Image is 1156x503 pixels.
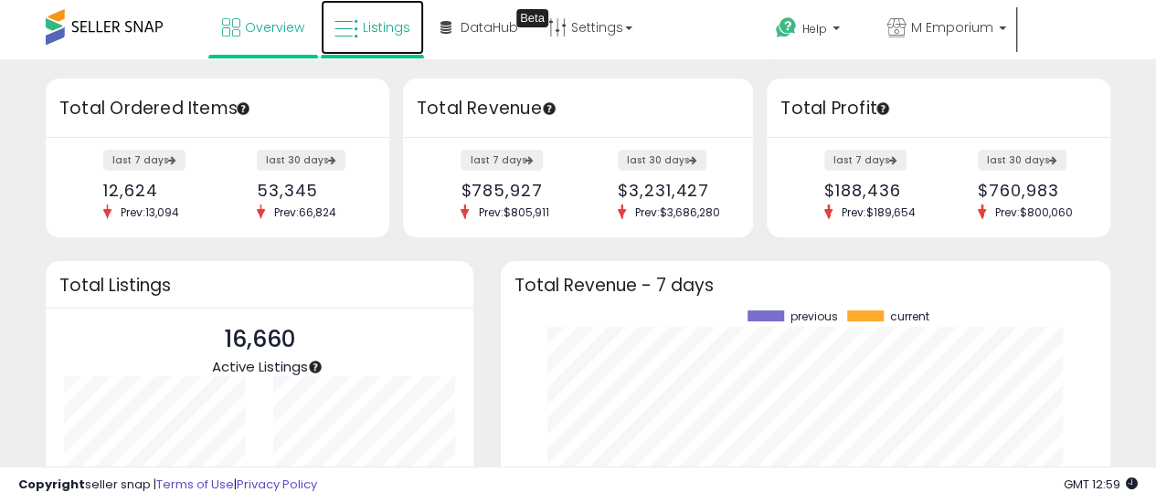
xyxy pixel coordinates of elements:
label: last 7 days [103,150,186,171]
div: 53,345 [257,181,357,200]
div: $760,983 [978,181,1078,200]
span: Prev: $800,060 [986,204,1082,220]
label: last 7 days [824,150,907,171]
div: seller snap | | [18,477,317,494]
span: Listings [363,18,410,37]
div: 12,624 [103,181,204,200]
label: last 7 days [461,150,543,171]
label: last 30 days [978,150,1066,171]
h3: Total Revenue [417,96,739,121]
a: Help [761,3,871,59]
span: M Emporium [911,18,993,37]
span: Overview [245,18,304,37]
span: Prev: $189,654 [833,204,925,220]
div: $785,927 [461,181,564,200]
span: Prev: $3,686,280 [626,204,729,220]
label: last 30 days [257,150,345,171]
div: Tooltip anchor [235,100,251,117]
span: Prev: 13,094 [111,204,188,220]
div: $3,231,427 [618,181,721,200]
strong: Copyright [18,476,85,493]
span: current [890,310,929,323]
span: Prev: 66,824 [265,204,345,220]
span: Help [802,21,827,37]
div: Tooltip anchor [875,100,891,117]
span: previous [790,310,838,323]
div: Tooltip anchor [516,9,548,27]
h3: Total Listings [59,278,460,292]
a: Privacy Policy [237,476,317,493]
span: Active Listings [211,357,307,376]
div: Tooltip anchor [307,359,323,375]
h3: Total Revenue - 7 days [514,278,1097,292]
span: Prev: $805,911 [469,204,557,220]
div: $188,436 [824,181,925,200]
span: DataHub [461,18,518,37]
i: Get Help [775,16,798,39]
label: last 30 days [618,150,706,171]
span: 2025-10-7 12:59 GMT [1064,476,1138,493]
a: Terms of Use [156,476,234,493]
h3: Total Profit [780,96,1097,121]
p: 16,660 [211,322,307,357]
div: Tooltip anchor [541,100,557,117]
h3: Total Ordered Items [59,96,376,121]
